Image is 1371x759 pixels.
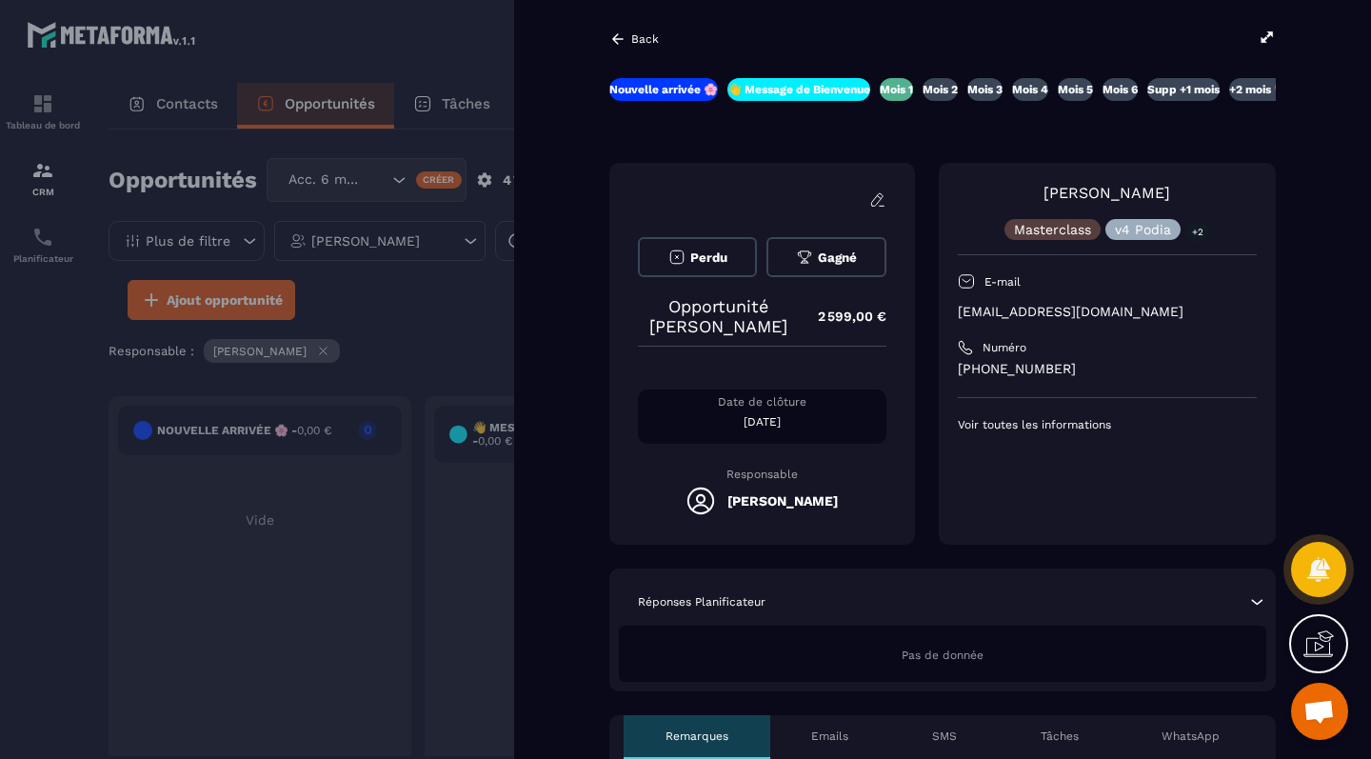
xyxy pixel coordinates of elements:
p: SMS [932,729,957,744]
span: Gagné [818,250,857,265]
p: 2 599,00 € [799,298,886,335]
span: Pas de donnée [902,649,984,662]
p: Opportunité [PERSON_NAME] [638,296,799,336]
h5: [PERSON_NAME] [727,493,838,509]
a: [PERSON_NAME] [1043,184,1170,202]
p: v4 Podia [1115,223,1171,236]
p: Date de clôture [638,394,886,409]
p: WhatsApp [1162,729,1220,744]
p: Voir toutes les informations [958,417,1257,432]
p: [EMAIL_ADDRESS][DOMAIN_NAME] [958,303,1257,321]
p: Masterclass [1014,223,1091,236]
span: Perdu [690,250,727,265]
p: Emails [811,729,848,744]
p: Réponses Planificateur [638,594,765,609]
p: Numéro [983,340,1026,355]
button: Perdu [638,237,757,277]
p: Tâches [1041,729,1079,744]
p: Responsable [638,468,886,481]
p: Remarques [666,729,728,744]
p: [PHONE_NUMBER] [958,360,1257,378]
p: [DATE] [638,414,886,429]
div: Ouvrir le chat [1291,683,1348,740]
p: E-mail [984,274,1021,290]
p: +2 [1185,222,1210,242]
button: Gagné [766,237,885,277]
